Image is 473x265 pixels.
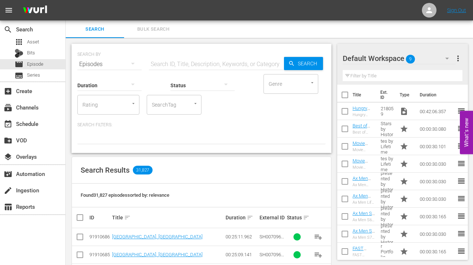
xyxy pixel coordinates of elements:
[395,85,415,105] th: Type
[70,25,120,34] span: Search
[353,200,375,205] div: Ax Men Life Image presented by History ( New logo) 30
[400,177,408,186] span: Promo
[400,160,408,168] span: Promo
[81,166,130,174] span: Search Results
[353,130,375,135] div: Best of Pawn Stars [PERSON_NAME] 30
[4,136,12,145] span: VOD
[353,141,373,168] a: Movie Favorites by Lifetime Promo 30
[457,159,466,168] span: reorder
[353,165,375,170] div: Movie Favorites by Lifetime Promo 30
[353,183,375,187] div: Ax Men Tree image presented by History ( New logo) 30
[27,38,39,46] span: Asset
[353,228,375,261] a: Ax Men S7 image presented by History ( New logo) 30
[27,49,35,57] span: Bits
[457,124,466,133] span: reorder
[457,229,466,238] span: reorder
[378,173,397,190] td: Ax Men Tree image presented by History ( New logo) 30
[415,85,459,105] th: Duration
[77,122,326,128] p: Search Filters:
[4,170,12,178] span: Automation
[353,85,376,105] th: Title
[353,218,375,222] div: Ax Men S6 image presented by History ( New logo) 30
[417,103,457,120] td: 00:42:06.357
[247,214,253,221] span: sort
[353,193,374,226] a: Ax Men Life Image presented by History ( New logo) 30
[15,49,23,58] div: Bits
[259,252,284,263] span: SH007096280000
[447,7,466,13] a: Sign Out
[287,213,307,222] div: Status
[343,48,456,69] div: Default Workspace
[4,153,12,161] span: Overlays
[417,225,457,243] td: 00:00:30.030
[27,72,40,79] span: Series
[353,147,375,152] div: Movie Favorites by Lifetime Promo 30
[417,173,457,190] td: 00:00:30.030
[378,155,397,173] td: Movie Favorites by Lifetime Promo 30
[378,138,397,155] td: Movie Favorites by Lifetime Promo 30
[309,79,316,86] button: Open
[378,120,397,138] td: Best of Pawn Stars by History Promo 30
[15,60,23,69] span: Episode
[77,54,142,74] div: Episodes
[353,235,375,240] div: Ax Men S7 image presented by History ( New logo) 30
[259,215,285,220] div: External ID
[454,54,462,63] span: more_vert
[353,123,374,150] a: Best of Pawn Stars [PERSON_NAME] 30
[226,234,257,239] div: 00:25:11.962
[417,155,457,173] td: 00:00:30.030
[89,215,110,220] div: ID
[4,203,12,211] span: Reports
[284,57,323,70] button: Search
[378,190,397,208] td: Ax Men Life Image presented by History ( New logo) 30
[15,71,23,80] span: Series
[4,103,12,112] span: Channels
[457,107,466,115] span: reorder
[81,192,169,198] span: Found 31,827 episodes sorted by: relevance
[417,208,457,225] td: 00:00:30.165
[18,2,53,19] img: ans4CAIJ8jUAAAAAAAAAAAAAAAAAAAAAAAAgQb4GAAAAAAAAAAAAAAAAAAAAAAAAJMjXAAAAAAAAAAAAAAAAAAAAAAAAgAT5G...
[4,6,13,15] span: menu
[400,124,408,133] span: Promo
[89,252,110,257] div: 91910685
[112,234,203,239] a: [GEOGRAPHIC_DATA], [GEOGRAPHIC_DATA]
[226,252,257,257] div: 00:25:09.141
[353,211,375,243] a: Ax Men S6 image presented by History ( New logo) 30
[4,25,12,34] span: Search
[454,50,462,67] button: more_vert
[112,213,223,222] div: Title
[124,214,131,221] span: sort
[192,100,199,107] button: Open
[376,85,395,105] th: Ext. ID
[353,105,370,122] a: Hungry Hungry Pickers
[4,186,12,195] span: Ingestion
[457,247,466,256] span: reorder
[303,214,309,221] span: sort
[112,252,203,257] a: [GEOGRAPHIC_DATA], [GEOGRAPHIC_DATA]
[400,230,408,238] span: Promo
[417,243,457,260] td: 00:00:30.165
[400,247,408,256] span: Promo
[128,25,178,34] span: Bulk Search
[457,177,466,185] span: reorder
[457,142,466,150] span: reorder
[378,243,397,260] td: FAST Channel Miscellaneous 2024 Winter Portfolio Lifestyle Cross Channel [PERSON_NAME]
[457,194,466,203] span: reorder
[314,250,323,259] span: playlist_add
[457,212,466,220] span: reorder
[15,38,23,46] span: Asset
[226,213,257,222] div: Duration
[417,138,457,155] td: 00:00:30.101
[417,120,457,138] td: 00:00:30.080
[314,233,323,241] span: playlist_add
[259,234,284,245] span: SH007096280000
[378,225,397,243] td: Ax Men S7 image presented by History ( New logo) 30
[353,158,373,185] a: Movie Favorites by Lifetime Promo 30
[295,57,323,70] span: Search
[130,100,137,107] button: Open
[378,208,397,225] td: Ax Men S6 image presented by History ( New logo) 30
[400,107,408,116] span: Video
[353,176,373,214] a: Ax Men Tree image presented by History ( New logo) 30
[406,51,415,67] span: 9
[309,246,327,264] button: playlist_add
